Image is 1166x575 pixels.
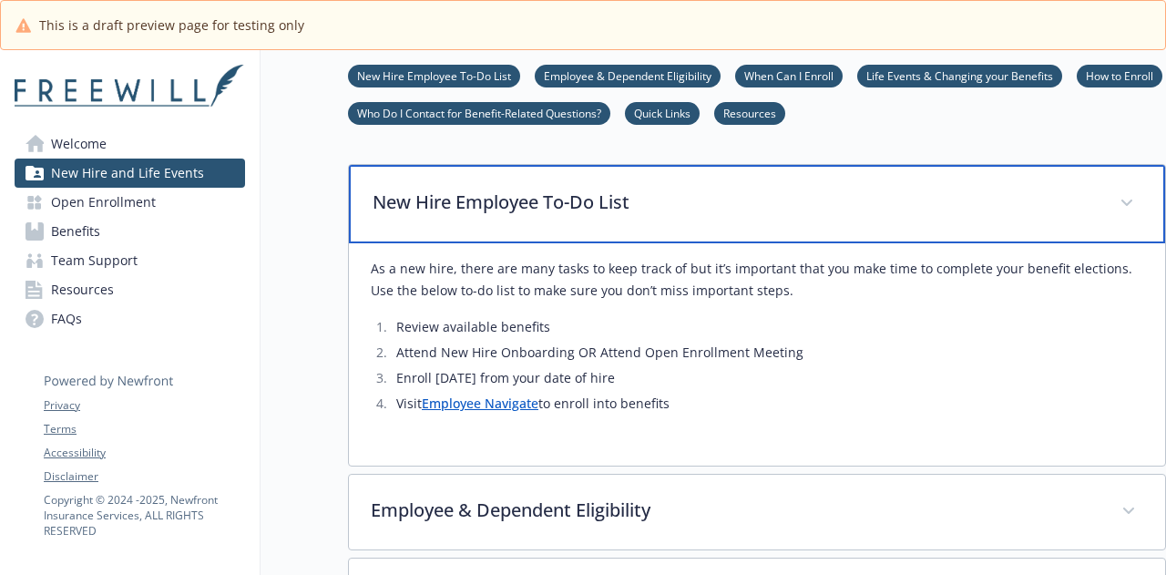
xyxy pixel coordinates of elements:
a: Accessibility [44,445,244,461]
div: New Hire Employee To-Do List [349,165,1165,243]
a: Quick Links [625,104,700,121]
a: Welcome [15,129,245,159]
a: Open Enrollment [15,188,245,217]
a: Resources [714,104,785,121]
span: Open Enrollment [51,188,156,217]
li: Enroll [DATE] from your date of hire [391,367,1143,389]
span: This is a draft preview page for testing only [39,15,304,35]
a: Resources [15,275,245,304]
a: New Hire Employee To-Do List [348,67,520,84]
a: Employee Navigate [422,395,538,412]
div: New Hire Employee To-Do List [349,243,1165,466]
a: Employee & Dependent Eligibility [535,67,721,84]
span: Welcome [51,129,107,159]
div: Employee & Dependent Eligibility [349,475,1165,549]
li: Visit to enroll into benefits [391,393,1143,415]
span: Resources [51,275,114,304]
a: Disclaimer [44,468,244,485]
li: Attend New Hire Onboarding OR Attend Open Enrollment Meeting [391,342,1143,364]
span: Team Support [51,246,138,275]
a: Who Do I Contact for Benefit-Related Questions? [348,104,610,121]
p: New Hire Employee To-Do List [373,189,1098,216]
a: Terms [44,421,244,437]
a: How to Enroll [1077,67,1162,84]
a: When Can I Enroll [735,67,843,84]
a: FAQs [15,304,245,334]
a: Life Events & Changing your Benefits [857,67,1062,84]
p: Copyright © 2024 - 2025 , Newfront Insurance Services, ALL RIGHTS RESERVED [44,492,244,539]
p: Employee & Dependent Eligibility [371,497,1100,524]
a: Privacy [44,397,244,414]
span: New Hire and Life Events [51,159,204,188]
a: Benefits [15,217,245,246]
span: Benefits [51,217,100,246]
p: As a new hire, there are many tasks to keep track of but it’s important that you make time to com... [371,258,1143,302]
a: Team Support [15,246,245,275]
li: Review available benefits [391,316,1143,338]
a: New Hire and Life Events [15,159,245,188]
span: FAQs [51,304,82,334]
